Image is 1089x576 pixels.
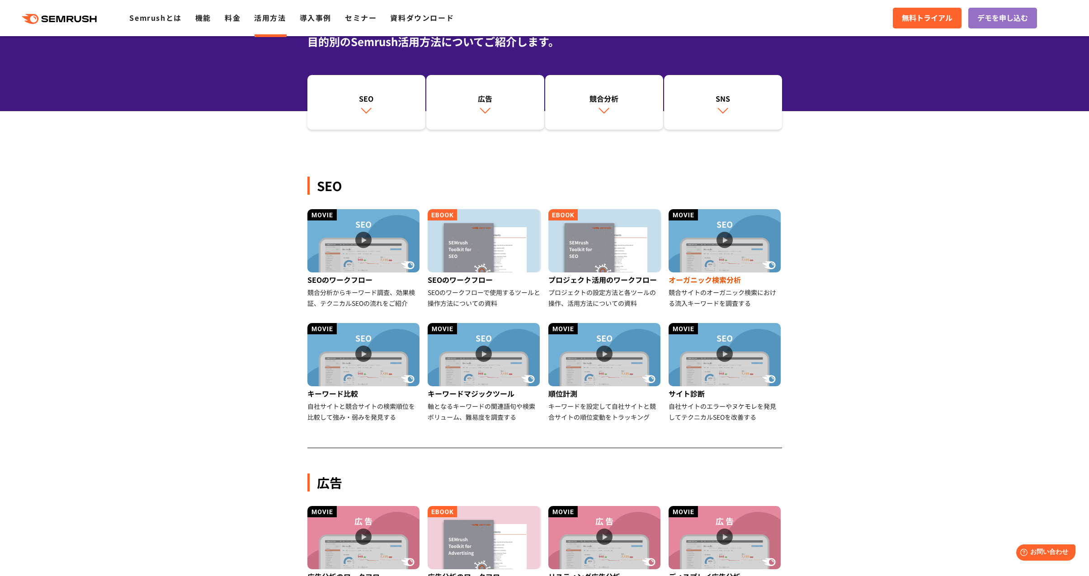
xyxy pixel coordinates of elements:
[307,323,421,422] a: キーワード比較 自社サイトと競合サイトの検索順位を比較して強み・弱みを発見する
[390,12,454,23] a: 資料ダウンロード
[307,287,421,309] div: 競合分析からキーワード調査、効果検証、テクニカルSEOの流れをご紹介
[669,323,782,422] a: サイト診断 自社サイトのエラーやヌケモレを発見してテクニカルSEOを改善する
[669,287,782,309] div: 競合サイトのオーガニック検索における流入キーワードを調査する
[300,12,331,23] a: 導入事例
[307,33,782,50] div: 目的別のSemrush活用方法についてご紹介します。
[669,272,782,287] div: オーガニック検索分析
[195,12,211,23] a: 機能
[428,209,541,309] a: SEOのワークフロー SEOのワークフローで使用するツールと操作方法についての資料
[669,386,782,401] div: サイト診断
[307,386,421,401] div: キーワード比較
[664,75,782,130] a: SNS
[312,93,421,104] div: SEO
[307,177,782,195] div: SEO
[548,272,662,287] div: プロジェクト活用のワークフロー
[550,93,659,104] div: 競合分析
[345,12,377,23] a: セミナー
[307,272,421,287] div: SEOのワークフロー
[548,401,662,422] div: キーワードを設定して自社サイトと競合サイトの順位変動をトラッキング
[548,386,662,401] div: 順位計測
[426,75,544,130] a: 広告
[1009,541,1079,566] iframe: Help widget launcher
[431,93,540,104] div: 広告
[307,473,782,492] div: 広告
[428,401,541,422] div: 軸となるキーワードの関連語句や検索ボリューム、難易度を調査する
[307,209,421,309] a: SEOのワークフロー 競合分析からキーワード調査、効果検証、テクニカルSEOの流れをご紹介
[129,12,181,23] a: Semrushとは
[669,209,782,309] a: オーガニック検索分析 競合サイトのオーガニック検索における流入キーワードを調査する
[428,323,541,422] a: キーワードマジックツール 軸となるキーワードの関連語句や検索ボリューム、難易度を調査する
[669,401,782,422] div: 自社サイトのエラーやヌケモレを発見してテクニカルSEOを改善する
[977,12,1028,24] span: デモを申し込む
[254,12,286,23] a: 活用方法
[548,209,662,309] a: プロジェクト活用のワークフロー プロジェクトの設定方法と各ツールの操作、活用方法についての資料
[548,287,662,309] div: プロジェクトの設定方法と各ツールの操作、活用方法についての資料
[545,75,663,130] a: 競合分析
[968,8,1037,28] a: デモを申し込む
[428,272,541,287] div: SEOのワークフロー
[548,323,662,422] a: 順位計測 キーワードを設定して自社サイトと競合サイトの順位変動をトラッキング
[225,12,240,23] a: 料金
[428,386,541,401] div: キーワードマジックツール
[428,287,541,309] div: SEOのワークフローで使用するツールと操作方法についての資料
[893,8,962,28] a: 無料トライアル
[902,12,952,24] span: 無料トライアル
[669,93,778,104] div: SNS
[307,75,425,130] a: SEO
[307,401,421,422] div: 自社サイトと競合サイトの検索順位を比較して強み・弱みを発見する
